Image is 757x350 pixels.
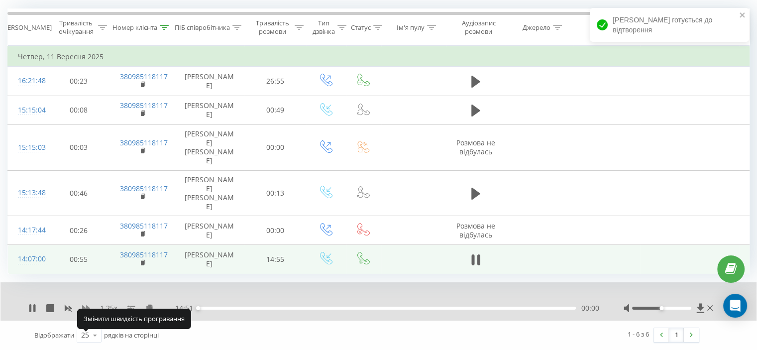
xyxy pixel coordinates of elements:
td: 00:55 [48,245,110,274]
div: ПІБ співробітника [175,23,230,32]
div: 1 - 6 з 6 [628,329,649,339]
div: Accessibility label [196,306,200,310]
div: 15:13:48 [18,183,38,203]
td: 00:00 [244,216,307,245]
span: рядків на сторінці [104,331,159,340]
div: Тип дзвінка [313,19,335,36]
div: Ім'я пулу [397,23,425,32]
td: [PERSON_NAME] [175,216,244,245]
div: Джерело [523,23,550,32]
div: 15:15:03 [18,138,38,157]
div: 14:17:44 [18,221,38,240]
div: Змінити швидкість програвання [77,309,191,329]
div: [PERSON_NAME] готується до відтворення [590,8,749,42]
span: 00:00 [581,303,599,313]
span: Розмова не відбулась [456,138,495,156]
td: 00:13 [244,170,307,216]
div: 14:07:00 [18,249,38,269]
button: close [739,11,746,20]
div: Accessibility label [659,306,663,310]
a: 1 [669,328,684,342]
div: 15:15:04 [18,101,38,120]
td: [PERSON_NAME] [PERSON_NAME] [175,170,244,216]
div: 16:21:48 [18,71,38,91]
td: 26:55 [244,67,307,96]
td: 00:46 [48,170,110,216]
div: Аудіозапис розмови [454,19,503,36]
div: Номер клієнта [112,23,157,32]
td: 00:23 [48,67,110,96]
div: Тривалість очікування [56,19,96,36]
td: 00:49 [244,96,307,124]
div: Open Intercom Messenger [723,294,747,318]
span: 1.25 x [100,303,117,313]
a: 380985118117 [120,101,168,110]
a: 380985118117 [120,138,168,147]
a: 380985118117 [120,72,168,81]
a: 380985118117 [120,221,168,231]
td: [PERSON_NAME] [175,96,244,124]
div: [PERSON_NAME] [1,23,52,32]
td: 00:26 [48,216,110,245]
td: 14:55 [244,245,307,274]
span: Розмова не відбулась [456,221,495,239]
span: Відображати [34,331,74,340]
td: [PERSON_NAME] [PERSON_NAME] [175,124,244,170]
div: 25 [81,330,89,340]
a: 380985118117 [120,184,168,193]
span: - 14:51 [173,303,198,313]
div: Статус [351,23,371,32]
a: 380985118117 [120,250,168,259]
td: [PERSON_NAME] [175,245,244,274]
div: Тривалість розмови [253,19,292,36]
td: 00:00 [244,124,307,170]
td: 00:08 [48,96,110,124]
td: [PERSON_NAME] [175,67,244,96]
td: 00:03 [48,124,110,170]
